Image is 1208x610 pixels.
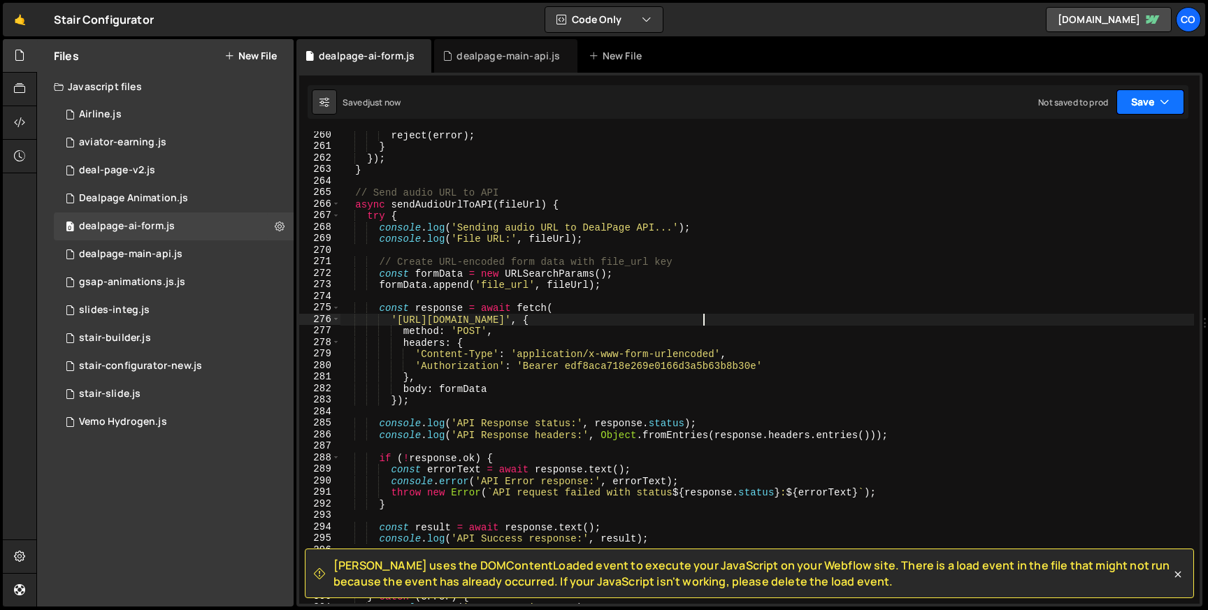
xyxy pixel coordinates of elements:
div: 5799/16845.js [54,352,294,380]
div: Stair Configurator [54,11,154,28]
div: Dealpage Animation.js [79,192,188,205]
div: aviator-earning.js [79,136,166,149]
button: Save [1116,89,1184,115]
div: dealpage-main-api.js [456,49,560,63]
div: 294 [299,521,340,533]
div: 5799/22359.js [54,408,294,436]
div: Javascript files [37,73,294,101]
div: 5799/23170.js [54,101,294,129]
div: 272 [299,268,340,279]
div: 296 [299,544,340,556]
div: 265 [299,187,340,198]
div: 293 [299,509,340,521]
div: 298 [299,567,340,579]
div: 295 [299,532,340,544]
div: 275 [299,302,340,314]
div: 260 [299,129,340,141]
div: 5799/46543.js [54,212,294,240]
div: dealpage-ai-form.js [319,49,415,63]
div: 274 [299,291,340,303]
div: Vemo Hydrogen.js [79,416,167,428]
div: 5799/29740.js [54,296,294,324]
div: 5799/10830.js [54,324,294,352]
div: 261 [299,140,340,152]
div: stair-configurator-new.js [79,360,202,372]
div: 264 [299,175,340,187]
div: 262 [299,152,340,164]
a: 🤙 [3,3,37,36]
div: 5799/46639.js [54,240,294,268]
div: 300 [299,590,340,602]
div: 5799/43929.js [54,157,294,184]
div: dealpage-main-api.js [79,248,182,261]
div: 5799/15288.js [54,380,294,408]
div: just now [368,96,401,108]
span: 0 [66,222,74,233]
div: 267 [299,210,340,222]
div: 5799/13335.js [54,268,294,296]
a: [DOMAIN_NAME] [1046,7,1172,32]
div: 292 [299,498,340,510]
div: 5799/31803.js [54,129,294,157]
div: 263 [299,164,340,175]
div: stair-builder.js [79,332,151,344]
div: 268 [299,222,340,233]
div: 276 [299,314,340,326]
div: 279 [299,348,340,360]
div: dealpage-ai-form.js [79,220,175,233]
a: Co [1176,7,1201,32]
div: 286 [299,429,340,441]
div: Not saved to prod [1038,96,1108,108]
button: New File [224,50,277,61]
div: 278 [299,337,340,349]
div: deal-page-v2.js [79,164,155,177]
div: 290 [299,475,340,487]
div: 273 [299,279,340,291]
div: 266 [299,198,340,210]
div: 284 [299,406,340,418]
div: 287 [299,440,340,452]
div: slides-integ.js [79,304,150,317]
div: 5799/43892.js [54,184,294,212]
div: 285 [299,417,340,429]
span: [PERSON_NAME] uses the DOMContentLoaded event to execute your JavaScript on your Webflow site. Th... [333,558,1171,589]
div: 269 [299,233,340,245]
div: 291 [299,486,340,498]
div: 280 [299,360,340,372]
div: 289 [299,463,340,475]
div: 297 [299,555,340,567]
div: 299 [299,579,340,590]
div: 288 [299,452,340,464]
div: 271 [299,256,340,268]
div: 277 [299,325,340,337]
div: 283 [299,394,340,406]
div: Airline.js [79,108,122,121]
div: 282 [299,383,340,395]
div: 270 [299,245,340,256]
div: Saved [343,96,401,108]
div: New File [589,49,647,63]
div: gsap-animations.js.js [79,276,185,289]
div: stair-slide.js [79,388,141,400]
div: 281 [299,371,340,383]
button: Code Only [545,7,663,32]
h2: Files [54,48,79,64]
